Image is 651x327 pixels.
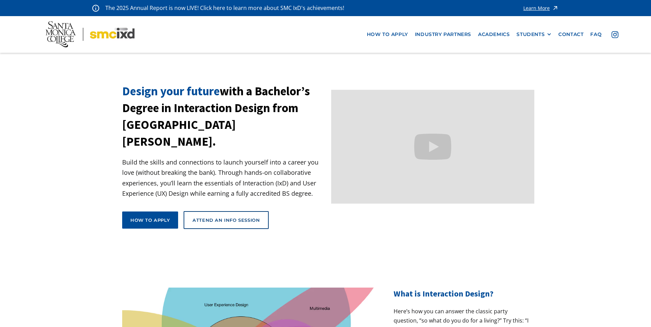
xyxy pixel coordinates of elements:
img: icon - instagram [612,31,618,38]
iframe: Design your future with a Bachelor's Degree in Interaction Design from Santa Monica College [331,90,535,204]
div: STUDENTS [516,32,551,37]
h2: What is Interaction Design? [394,288,529,300]
div: How to apply [130,217,170,223]
span: Design your future [122,84,220,99]
a: Academics [475,28,513,41]
div: Learn More [523,6,550,11]
p: Build the skills and connections to launch yourself into a career you love (without breaking the ... [122,157,326,199]
a: contact [555,28,587,41]
img: icon - arrow - alert [552,3,559,13]
a: How to apply [122,211,178,229]
p: The 2025 Annual Report is now LIVE! Click here to learn more about SMC IxD's achievements! [105,3,345,13]
a: industry partners [411,28,475,41]
a: faq [587,28,605,41]
a: Learn More [523,3,559,13]
h1: with a Bachelor’s Degree in Interaction Design from [GEOGRAPHIC_DATA][PERSON_NAME]. [122,83,326,150]
a: how to apply [363,28,411,41]
div: Attend an Info Session [193,217,260,223]
img: Santa Monica College - SMC IxD logo [46,21,135,47]
a: Attend an Info Session [184,211,269,229]
div: STUDENTS [516,32,545,37]
img: icon - information - alert [92,4,99,12]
